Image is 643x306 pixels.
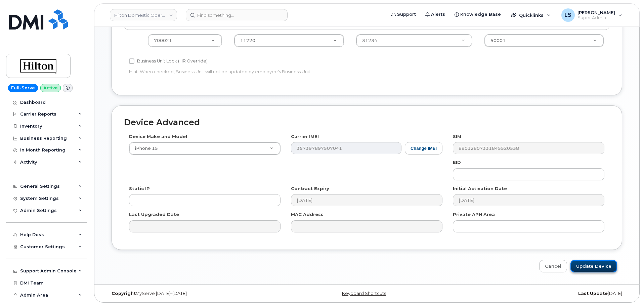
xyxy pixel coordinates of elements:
label: MAC Address [291,211,324,218]
div: MyServe [DATE]–[DATE] [106,291,280,296]
a: iPhone 15 [129,142,280,155]
label: EID [453,159,461,166]
a: Cancel [539,260,567,272]
p: Hint: When checked, Business Unit will not be updated by employee's Business Unit [129,69,442,75]
label: Device Make and Model [129,133,187,140]
label: Business Unit Lock (HR Override) [129,57,208,65]
a: 11720 [234,35,344,47]
span: 50001 [490,38,506,43]
a: Support [387,8,421,21]
a: 700021 [148,35,222,47]
a: Alerts [421,8,450,21]
a: 31234 [356,35,472,47]
div: [DATE] [454,291,627,296]
div: Quicklinks [506,8,555,22]
label: Carrier IMEI [291,133,319,140]
span: Quicklinks [519,12,544,18]
iframe: Messenger Launcher [614,277,638,301]
a: Knowledge Base [450,8,506,21]
label: Last Upgraded Date [129,211,179,218]
a: Hilton Domestic Operating Company Inc [110,9,177,21]
div: Luke Shomaker [557,8,627,22]
strong: Copyright [112,291,136,296]
a: 50001 [485,35,603,47]
h2: Device Advanced [124,118,610,127]
button: Change IMEI [405,142,442,155]
span: LS [564,11,571,19]
label: Private APN Area [453,211,495,218]
span: Super Admin [577,15,615,20]
label: SIM [453,133,461,140]
span: Support [397,11,416,18]
strong: Last Update [578,291,608,296]
span: 11720 [240,38,255,43]
a: Keyboard Shortcuts [342,291,386,296]
label: Contract Expiry [291,185,329,192]
label: Initial Activation Date [453,185,507,192]
span: [PERSON_NAME] [577,10,615,15]
span: 700021 [154,38,172,43]
span: Knowledge Base [460,11,501,18]
input: Business Unit Lock (HR Override) [129,58,134,64]
span: iPhone 15 [131,145,158,151]
span: Alerts [431,11,445,18]
input: Find something... [186,9,288,21]
input: Update Device [570,260,617,272]
label: Static IP [129,185,150,192]
span: 31234 [362,38,377,43]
